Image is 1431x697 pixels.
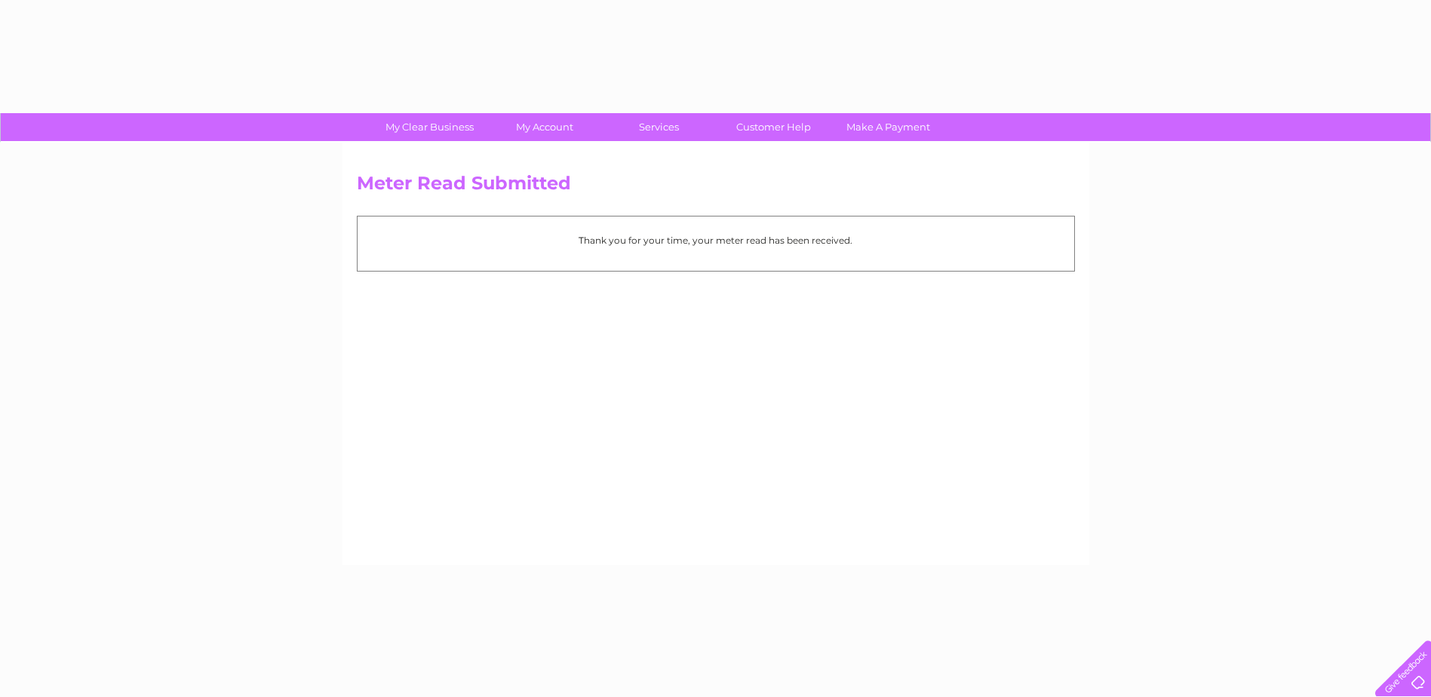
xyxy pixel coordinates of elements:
[357,173,1075,201] h2: Meter Read Submitted
[482,113,606,141] a: My Account
[826,113,950,141] a: Make A Payment
[597,113,721,141] a: Services
[367,113,492,141] a: My Clear Business
[365,233,1067,247] p: Thank you for your time, your meter read has been received.
[711,113,836,141] a: Customer Help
